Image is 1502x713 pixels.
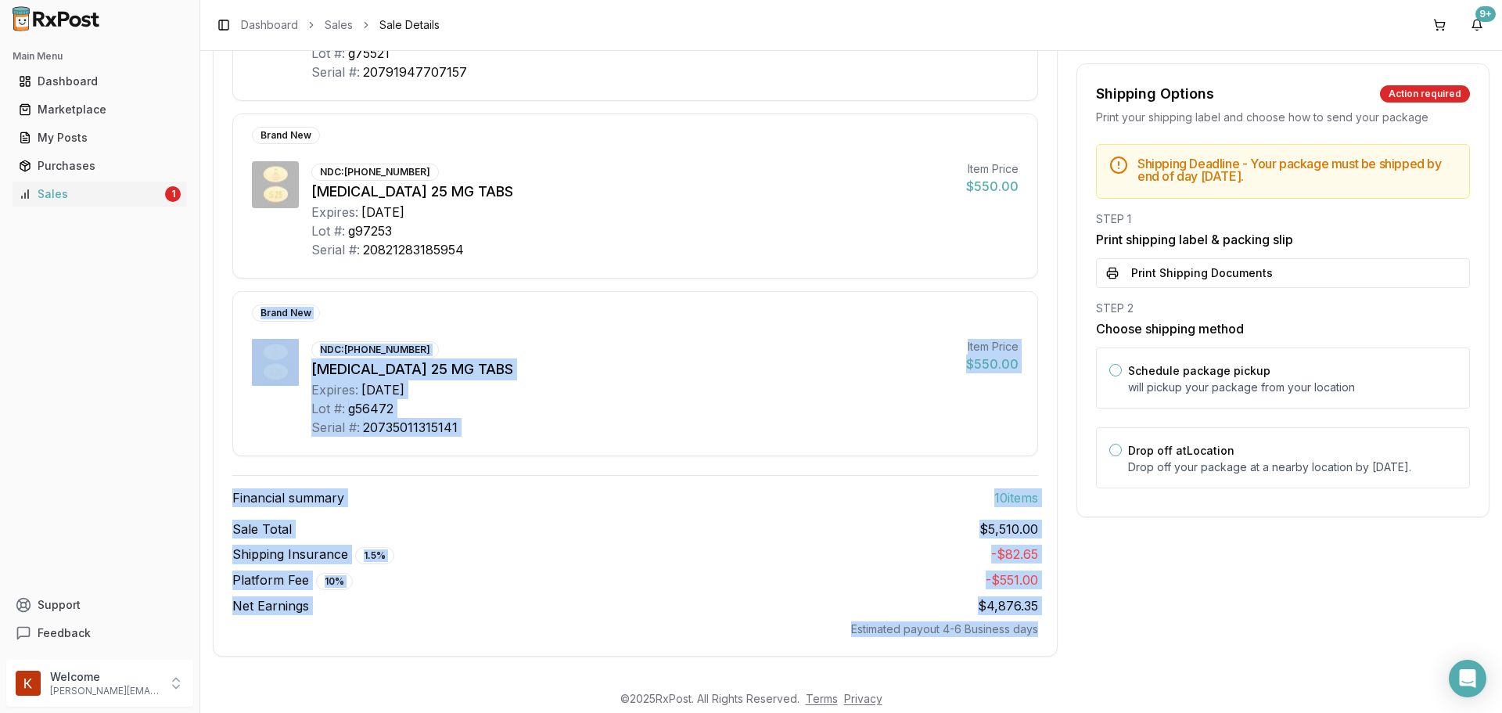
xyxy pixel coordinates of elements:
[6,182,193,207] button: Sales1
[19,130,181,146] div: My Posts
[348,44,390,63] div: g75521
[16,671,41,696] img: User avatar
[1128,364,1270,377] label: Schedule package pickup
[232,571,353,590] span: Platform Fee
[311,240,360,259] div: Serial #:
[355,547,394,564] div: 1.5 %
[50,669,159,685] p: Welcome
[966,339,1019,355] div: Item Price
[1128,459,1457,475] p: Drop off your package at a nearby location by [DATE] .
[13,124,187,152] a: My Posts
[361,203,404,221] div: [DATE]
[979,520,1038,538] span: $5,510.00
[966,177,1019,196] div: $550.00
[252,304,320,322] div: Brand New
[806,692,838,705] a: Terms
[1096,301,1470,316] div: STEP 2
[991,546,1038,562] span: - $82.65
[13,95,187,124] a: Marketplace
[348,221,392,240] div: g97253
[6,125,193,150] button: My Posts
[311,358,954,380] div: [MEDICAL_DATA] 25 MG TABS
[13,50,187,63] h2: Main Menu
[50,685,159,697] p: [PERSON_NAME][EMAIL_ADDRESS][DOMAIN_NAME]
[1449,660,1486,697] div: Open Intercom Messenger
[1464,13,1489,38] button: 9+
[1096,319,1470,338] h3: Choose shipping method
[19,158,181,174] div: Purchases
[316,573,353,590] div: 10 %
[1096,230,1470,249] h3: Print shipping label & packing slip
[363,418,458,437] div: 20735011315141
[232,520,292,538] span: Sale Total
[6,97,193,122] button: Marketplace
[325,17,353,33] a: Sales
[1128,444,1234,457] label: Drop off at Location
[311,63,360,81] div: Serial #:
[1380,85,1470,103] div: Action required
[311,164,439,181] div: NDC: [PHONE_NUMBER]
[165,186,181,202] div: 1
[6,591,193,619] button: Support
[1096,211,1470,227] div: STEP 1
[252,161,299,208] img: Jardiance 25 MG TABS
[966,355,1019,373] div: $550.00
[379,17,440,33] span: Sale Details
[6,619,193,647] button: Feedback
[13,152,187,180] a: Purchases
[13,180,187,208] a: Sales1
[232,488,344,507] span: Financial summary
[978,598,1038,614] span: $4,876.35
[1475,6,1496,22] div: 9+
[1096,83,1214,105] div: Shipping Options
[311,380,358,399] div: Expires:
[13,67,187,95] a: Dashboard
[19,186,162,202] div: Sales
[38,625,91,641] span: Feedback
[966,161,1019,177] div: Item Price
[986,572,1038,588] span: - $551.00
[311,221,345,240] div: Lot #:
[252,127,320,144] div: Brand New
[19,102,181,117] div: Marketplace
[1096,110,1470,125] div: Print your shipping label and choose how to send your package
[241,17,440,33] nav: breadcrumb
[232,545,394,564] span: Shipping Insurance
[6,153,193,178] button: Purchases
[6,69,193,94] button: Dashboard
[994,488,1038,507] span: 10 item s
[363,240,464,259] div: 20821283185954
[311,418,360,437] div: Serial #:
[1096,258,1470,288] button: Print Shipping Documents
[311,181,954,203] div: [MEDICAL_DATA] 25 MG TABS
[241,17,298,33] a: Dashboard
[19,74,181,89] div: Dashboard
[1128,380,1457,395] p: will pickup your package from your location
[252,339,299,386] img: Jardiance 25 MG TABS
[6,6,106,31] img: RxPost Logo
[311,399,345,418] div: Lot #:
[311,44,345,63] div: Lot #:
[363,63,467,81] div: 20791947707157
[1137,157,1457,182] h5: Shipping Deadline - Your package must be shipped by end of day [DATE] .
[311,341,439,358] div: NDC: [PHONE_NUMBER]
[348,399,393,418] div: g56472
[232,621,1038,637] div: Estimated payout 4-6 Business days
[361,380,404,399] div: [DATE]
[311,203,358,221] div: Expires:
[844,692,882,705] a: Privacy
[232,596,309,615] span: Net Earnings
